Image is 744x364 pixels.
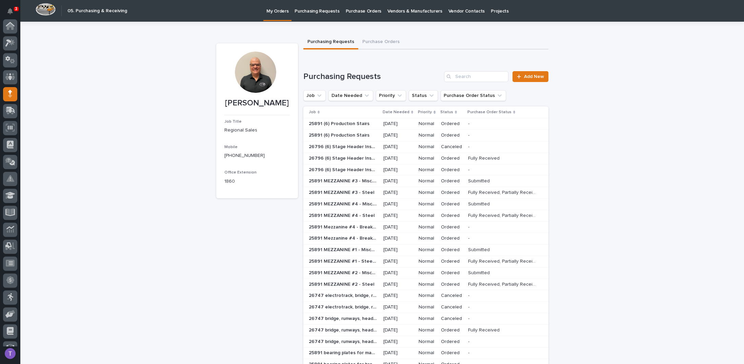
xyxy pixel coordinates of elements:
p: Ordered [441,259,463,264]
p: Canceled [441,144,463,150]
p: Normal [419,121,436,127]
p: Submitted [468,269,491,276]
p: Normal [419,316,436,322]
p: Normal [419,178,436,184]
p: [DATE] [383,156,413,161]
p: - [468,338,471,345]
p: - [468,166,471,173]
p: Ordered [441,224,463,230]
button: Status [409,90,438,101]
button: Priority [376,90,406,101]
p: Normal [419,350,436,356]
button: users-avatar [3,346,17,361]
p: Normal [419,339,436,345]
p: - [468,315,471,322]
p: [DATE] [383,224,413,230]
p: Normal [419,282,436,287]
p: Ordered [441,121,463,127]
p: Normal [419,304,436,310]
tr: 25891 MEZZANINE #1 - Miscellaneous hardware and materials25891 MEZZANINE #1 - Miscellaneous hardw... [303,244,548,256]
tr: 26747 electrotrack, bridge, runways and headers26747 electrotrack, bridge, runways and headers [D... [303,290,548,302]
p: Normal [419,236,436,241]
p: - [468,120,471,127]
p: - [468,303,471,310]
p: Normal [419,247,436,253]
p: Ordered [441,156,463,161]
p: 25891 bearing plates for masonry wall [309,349,378,356]
p: Ordered [441,339,463,345]
p: [DATE] [383,247,413,253]
p: Normal [419,259,436,264]
h1: Purchasing Requests [303,72,442,82]
p: Normal [419,270,436,276]
p: Normal [419,133,436,138]
p: 25891 MEZZANINE #3 - Steel [309,188,376,196]
tr: 25891 MEZZANINE #2 - Miscellaneous hardware and materials25891 MEZZANINE #2 - Miscellaneous hardw... [303,267,548,279]
p: 26747 bridge, runways, headers, Electrotrack [309,315,378,322]
tr: 25891 MEZZANINE #3 - Steel25891 MEZZANINE #3 - Steel [DATE]NormalOrderedFully Received, Partially... [303,187,548,199]
p: 26747 bridge, runways, headers, Electrotrack [309,326,378,333]
p: [DATE] [383,190,413,196]
tr: 26796 (6) Stage Header Installation26796 (6) Stage Header Installation [DATE]NormalOrdered-- [303,164,548,176]
p: - [468,143,471,150]
p: Date Needed [383,108,409,116]
p: Normal [419,327,436,333]
span: Job Title [224,120,242,124]
p: Normal [419,224,436,230]
input: Search [444,71,508,82]
p: - [468,223,471,230]
p: 1860 [224,178,290,185]
p: 25891 MEZZANINE #3 - Misc. Hardware [309,177,378,184]
span: Add New [524,74,544,79]
p: Ordered [441,167,463,173]
p: Canceled [441,304,463,310]
p: Normal [419,213,436,219]
p: [DATE] [383,293,413,299]
tr: 26796 (6) Stage Header Installation26796 (6) Stage Header Installation [DATE]NormalCanceled-- [303,141,548,153]
p: 25891 Mezzanine #4 - Breakroom Switchback Stairs [309,234,378,241]
p: [DATE] [383,270,413,276]
p: [PERSON_NAME] [224,98,290,108]
p: Ordered [441,270,463,276]
p: Fully Received [468,154,501,161]
tr: 25891 (6) Production Stairs25891 (6) Production Stairs [DATE]NormalOrdered-- [303,118,548,130]
button: Job [303,90,326,101]
button: Notifications [3,4,17,18]
p: Ordered [441,327,463,333]
p: [DATE] [383,339,413,345]
p: [DATE] [383,178,413,184]
h2: 05. Purchasing & Receiving [67,8,127,14]
p: Ordered [441,247,463,253]
p: [DATE] [383,201,413,207]
p: 25891 MEZZANINE #2 - Steel [309,280,376,287]
p: [DATE] [383,167,413,173]
p: - [468,131,471,138]
p: 26796 (6) Stage Header Installation [309,154,378,161]
p: Canceled [441,316,463,322]
p: Normal [419,156,436,161]
p: Ordered [441,201,463,207]
p: Ordered [441,133,463,138]
p: [DATE] [383,350,413,356]
p: 25891 MEZZANINE #4 - Misc. Parts & Hardware [309,200,378,207]
p: Ordered [441,350,463,356]
p: - [468,349,471,356]
p: Submitted [468,246,491,253]
button: Purchasing Requests [303,35,358,49]
tr: 25891 MEZZANINE #1 - Steel materials25891 MEZZANINE #1 - Steel materials [DATE]NormalOrderedFully... [303,256,548,267]
p: Ordered [441,178,463,184]
tr: 25891 bearing plates for masonry wall25891 bearing plates for masonry wall [DATE]NormalOrdered-- [303,347,548,359]
p: 25891 MEZZANINE #1 - Miscellaneous hardware and materials [309,246,378,253]
p: 26796 (6) Stage Header Installation [309,166,378,173]
tr: 25891 MEZZANINE #3 - Misc. Hardware25891 MEZZANINE #3 - Misc. Hardware [DATE]NormalOrderedSubmitt... [303,176,548,187]
p: 26747 electrotrack, bridge, runways and headers [309,291,378,299]
p: Normal [419,144,436,150]
button: Purchase Order Status [441,90,506,101]
p: Normal [419,190,436,196]
p: [DATE] [383,236,413,241]
p: Job [309,108,316,116]
tr: 25891 Mezzanine #4 - Breakroom Switchback Stairs25891 Mezzanine #4 - Breakroom Switchback Stairs ... [303,221,548,233]
p: [DATE] [383,259,413,264]
p: [DATE] [383,213,413,219]
div: Notifications3 [8,8,17,19]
